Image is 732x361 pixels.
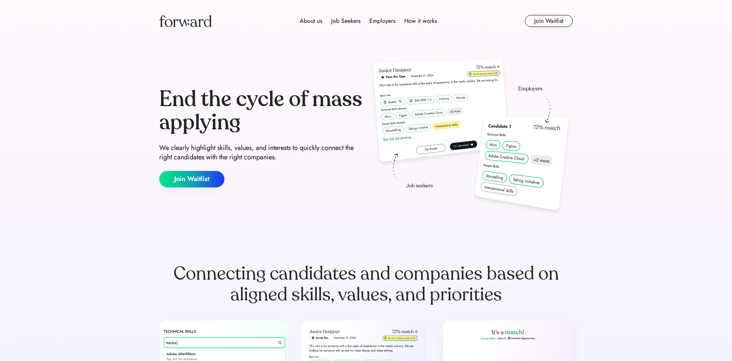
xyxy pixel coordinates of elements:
[369,57,573,218] img: hero-image.png
[159,263,573,305] div: Connecting candidates and companies based on aligned skills, values, and priorities
[159,171,224,187] button: Join Waitlist
[404,16,437,25] div: How it works
[159,15,212,27] img: Forward logo
[159,88,363,134] div: End the cycle of mass applying
[159,143,363,162] div: We clearly highlight skills, values, and interests to quickly connect the right candidates with t...
[369,16,395,25] div: Employers
[331,16,360,25] div: Job Seekers
[525,15,573,27] button: Join Waitlist
[300,16,322,25] div: About us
